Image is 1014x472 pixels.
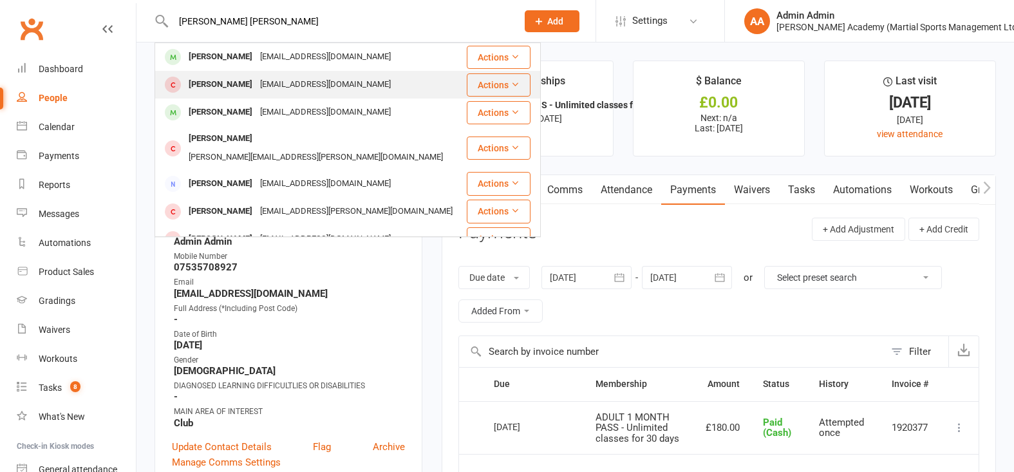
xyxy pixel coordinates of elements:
[645,96,793,109] div: £0.00
[39,209,79,219] div: Messages
[39,411,85,422] div: What's New
[694,401,751,455] td: £180.00
[39,64,83,74] div: Dashboard
[174,380,405,392] div: DIAGNOSED LEARNING DIFFICULTLIES OR DISABILITIES
[584,368,695,401] th: Membership
[174,406,405,418] div: MAIN AREA OF INTEREST
[744,8,770,34] div: AA
[494,417,553,437] div: [DATE]
[39,296,75,306] div: Gradings
[824,175,901,205] a: Automations
[547,16,563,26] span: Add
[812,218,905,241] button: + Add Adjustment
[525,10,579,32] button: Add
[174,250,405,263] div: Mobile Number
[467,73,530,97] button: Actions
[836,113,984,127] div: [DATE]
[696,73,742,96] div: $ Balance
[17,55,136,84] a: Dashboard
[17,287,136,316] a: Gradings
[185,175,256,193] div: [PERSON_NAME]
[39,267,94,277] div: Product Sales
[185,148,447,167] div: [PERSON_NAME][EMAIL_ADDRESS][PERSON_NAME][DOMAIN_NAME]
[313,439,331,455] a: Flag
[17,142,136,171] a: Payments
[763,417,791,439] span: Paid (Cash)
[694,368,751,401] th: Amount
[174,328,405,341] div: Date of Birth
[185,202,256,221] div: [PERSON_NAME]
[185,230,256,249] div: [PERSON_NAME]
[458,223,537,243] h3: Payments
[880,368,940,401] th: Invoice #
[17,402,136,431] a: What's New
[172,439,272,455] a: Update Contact Details
[458,266,530,289] button: Due date
[39,180,70,190] div: Reports
[901,175,962,205] a: Workouts
[459,336,885,367] input: Search by invoice number
[779,175,824,205] a: Tasks
[39,122,75,132] div: Calendar
[17,373,136,402] a: Tasks 8
[877,129,943,139] a: view attendance
[467,137,530,160] button: Actions
[482,368,584,401] th: Due
[454,100,648,110] strong: ADULT 1 MONTH PASS - Unlimited classes for...
[185,75,256,94] div: [PERSON_NAME]
[807,368,880,401] th: History
[17,113,136,142] a: Calendar
[256,175,395,193] div: [EMAIL_ADDRESS][DOMAIN_NAME]
[39,382,62,393] div: Tasks
[596,411,679,444] span: ADULT 1 MONTH PASS - Unlimited classes for 30 days
[17,345,136,373] a: Workouts
[17,171,136,200] a: Reports
[632,6,668,35] span: Settings
[373,439,405,455] a: Archive
[17,229,136,258] a: Automations
[744,270,753,285] div: or
[538,175,592,205] a: Comms
[174,417,405,429] strong: Club
[909,344,931,359] div: Filter
[592,175,661,205] a: Attendance
[17,84,136,113] a: People
[256,75,395,94] div: [EMAIL_ADDRESS][DOMAIN_NAME]
[174,288,405,299] strong: [EMAIL_ADDRESS][DOMAIN_NAME]
[174,261,405,273] strong: 07535708927
[185,103,256,122] div: [PERSON_NAME]
[15,13,48,45] a: Clubworx
[174,339,405,351] strong: [DATE]
[467,46,530,69] button: Actions
[185,48,256,66] div: [PERSON_NAME]
[17,316,136,345] a: Waivers
[256,103,395,122] div: [EMAIL_ADDRESS][DOMAIN_NAME]
[256,48,395,66] div: [EMAIL_ADDRESS][DOMAIN_NAME]
[467,227,530,250] button: Actions
[751,368,807,401] th: Status
[174,276,405,288] div: Email
[458,299,543,323] button: Added From
[70,381,80,392] span: 8
[17,200,136,229] a: Messages
[880,401,940,455] td: 1920377
[661,175,725,205] a: Payments
[174,354,405,366] div: Gender
[725,175,779,205] a: Waivers
[39,238,91,248] div: Automations
[174,236,405,247] strong: Admin Admin
[185,129,256,148] div: [PERSON_NAME]
[17,258,136,287] a: Product Sales
[885,336,948,367] button: Filter
[645,113,793,133] p: Next: n/a Last: [DATE]
[256,230,395,249] div: [EMAIL_ADDRESS][DOMAIN_NAME]
[169,12,508,30] input: Search...
[908,218,979,241] button: + Add Credit
[256,202,456,221] div: [EMAIL_ADDRESS][PERSON_NAME][DOMAIN_NAME]
[819,417,864,439] span: Attempted once
[836,96,984,109] div: [DATE]
[39,93,68,103] div: People
[174,391,405,402] strong: -
[172,455,281,470] a: Manage Comms Settings
[174,303,405,315] div: Full Address (*Including Post Code)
